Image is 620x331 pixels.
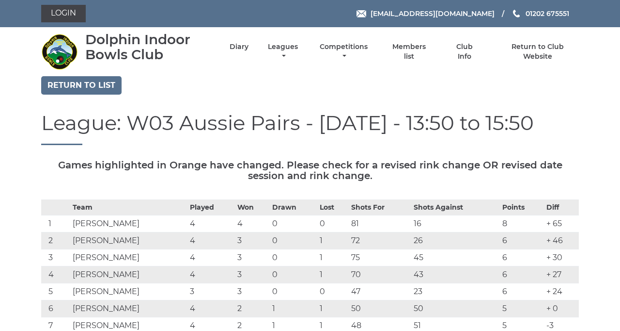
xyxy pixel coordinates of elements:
[70,232,187,249] td: [PERSON_NAME]
[187,232,235,249] td: 4
[544,300,579,317] td: + 0
[235,249,270,266] td: 3
[349,232,411,249] td: 72
[411,249,500,266] td: 45
[41,300,70,317] td: 6
[187,215,235,232] td: 4
[235,232,270,249] td: 3
[411,300,500,317] td: 50
[349,249,411,266] td: 75
[500,300,544,317] td: 5
[349,283,411,300] td: 47
[497,42,579,61] a: Return to Club Website
[70,200,187,215] th: Team
[500,232,544,249] td: 6
[187,300,235,317] td: 4
[230,42,248,51] a: Diary
[270,283,317,300] td: 0
[411,266,500,283] td: 43
[500,266,544,283] td: 6
[187,249,235,266] td: 4
[544,249,579,266] td: + 30
[387,42,432,61] a: Members list
[235,200,270,215] th: Won
[70,215,187,232] td: [PERSON_NAME]
[349,266,411,283] td: 70
[317,283,349,300] td: 0
[500,200,544,215] th: Points
[235,215,270,232] td: 4
[187,266,235,283] td: 4
[511,8,569,19] a: Phone us 01202 675551
[270,200,317,215] th: Drawn
[513,10,520,17] img: Phone us
[317,200,349,215] th: Lost
[411,232,500,249] td: 26
[449,42,480,61] a: Club Info
[317,42,370,61] a: Competitions
[500,249,544,266] td: 6
[41,112,579,145] h1: League: W03 Aussie Pairs - [DATE] - 13:50 to 15:50
[317,215,349,232] td: 0
[187,283,235,300] td: 3
[544,215,579,232] td: + 65
[70,283,187,300] td: [PERSON_NAME]
[41,215,70,232] td: 1
[526,9,569,18] span: 01202 675551
[41,76,122,95] a: Return to list
[235,300,270,317] td: 2
[356,10,366,17] img: Email
[349,215,411,232] td: 81
[411,215,500,232] td: 16
[41,5,86,22] a: Login
[235,266,270,283] td: 3
[70,249,187,266] td: [PERSON_NAME]
[500,283,544,300] td: 6
[411,200,500,215] th: Shots Against
[317,232,349,249] td: 1
[270,249,317,266] td: 0
[270,300,317,317] td: 1
[500,215,544,232] td: 8
[187,200,235,215] th: Played
[270,266,317,283] td: 0
[70,300,187,317] td: [PERSON_NAME]
[235,283,270,300] td: 3
[317,300,349,317] td: 1
[544,266,579,283] td: + 27
[349,300,411,317] td: 50
[317,249,349,266] td: 1
[41,283,70,300] td: 5
[265,42,300,61] a: Leagues
[349,200,411,215] th: Shots For
[70,266,187,283] td: [PERSON_NAME]
[41,266,70,283] td: 4
[270,232,317,249] td: 0
[270,215,317,232] td: 0
[41,160,579,181] h5: Games highlighted in Orange have changed. Please check for a revised rink change OR revised date ...
[371,9,495,18] span: [EMAIL_ADDRESS][DOMAIN_NAME]
[317,266,349,283] td: 1
[356,8,495,19] a: Email [EMAIL_ADDRESS][DOMAIN_NAME]
[85,32,213,62] div: Dolphin Indoor Bowls Club
[544,232,579,249] td: + 46
[411,283,500,300] td: 23
[41,33,77,70] img: Dolphin Indoor Bowls Club
[41,249,70,266] td: 3
[41,232,70,249] td: 2
[544,200,579,215] th: Diff
[544,283,579,300] td: + 24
